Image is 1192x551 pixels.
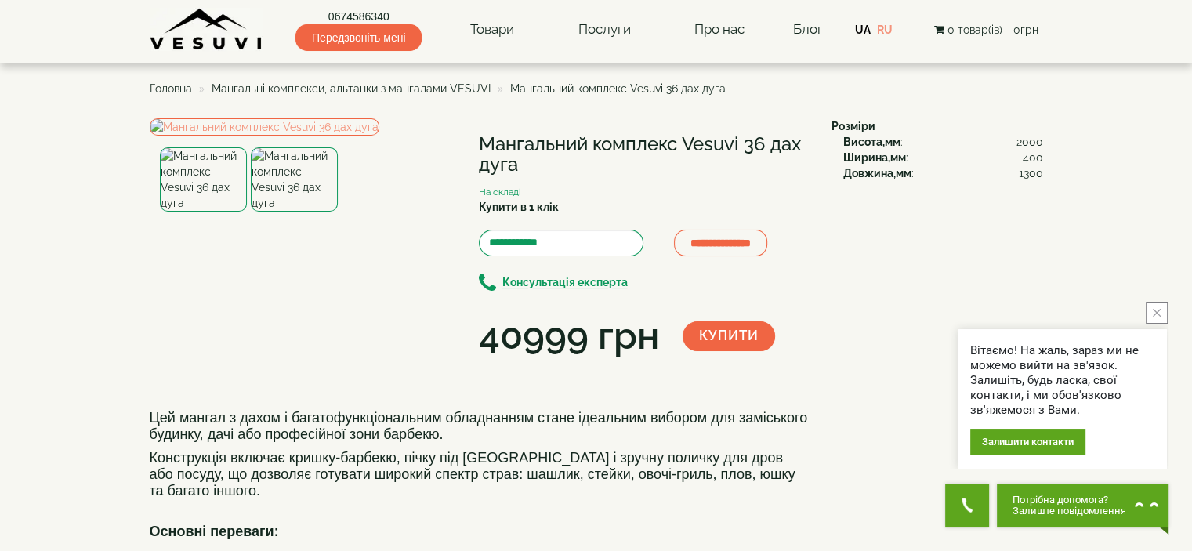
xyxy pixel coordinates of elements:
font: Цей мангал з дахом і багатофункціональним обладнанням стане ідеальним вибором для заміського буди... [150,410,808,442]
a: Товари [455,12,530,48]
font: Конструкція включає кришку-барбекю, пічку під [GEOGRAPHIC_DATA] і зручну поличку для дров або пос... [150,450,795,498]
img: Мангальний комплекс Vesuvi 36 дах дуга [150,118,379,136]
button: close button [1146,302,1168,324]
button: Chat button [997,484,1168,527]
b: Розміри [832,120,875,132]
span: 400 [1023,150,1043,165]
span: Потрібна допомога? [1013,495,1126,506]
span: Залиште повідомлення [1013,506,1126,517]
a: Послуги [562,12,646,48]
a: Головна [150,82,192,95]
div: : [843,165,1043,181]
span: Передзвоніть мені [295,24,422,51]
b: Висота,мм [843,136,900,148]
span: 1300 [1019,165,1043,181]
a: UA [855,24,871,36]
b: Ширина,мм [843,151,906,164]
span: Мангальний комплекс Vesuvi 36 дах дуга [510,82,726,95]
a: 0674586340 [295,9,422,24]
img: Мангальний комплекс Vesuvi 36 дах дуга [160,147,247,212]
h1: Мангальний комплекс Vesuvi 36 дах дуга [479,134,808,176]
div: Залишити контакти [970,429,1085,455]
span: 0 товар(ів) - 0грн [947,24,1038,36]
a: Про нас [679,12,760,48]
img: Мангальний комплекс Vesuvi 36 дах дуга [251,147,338,212]
b: Основні переваги: [150,524,279,539]
div: Вітаємо! На жаль, зараз ми не можемо вийти на зв'язок. Залишіть, будь ласка, свої контакти, і ми ... [970,343,1154,418]
img: Завод VESUVI [150,8,263,51]
a: Мангальні комплекси, альтанки з мангалами VESUVI [212,82,491,95]
a: Блог [792,21,822,37]
b: Консультація експерта [502,277,628,289]
button: 0 товар(ів) - 0грн [929,21,1042,38]
small: На складі [479,187,521,198]
span: 2000 [1016,134,1043,150]
div: : [843,134,1043,150]
b: Довжина,мм [843,167,911,179]
a: RU [877,24,893,36]
div: : [843,150,1043,165]
button: Get Call button [945,484,989,527]
label: Купити в 1 клік [479,199,559,215]
div: 40999 грн [479,310,659,363]
button: Купити [683,321,775,351]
